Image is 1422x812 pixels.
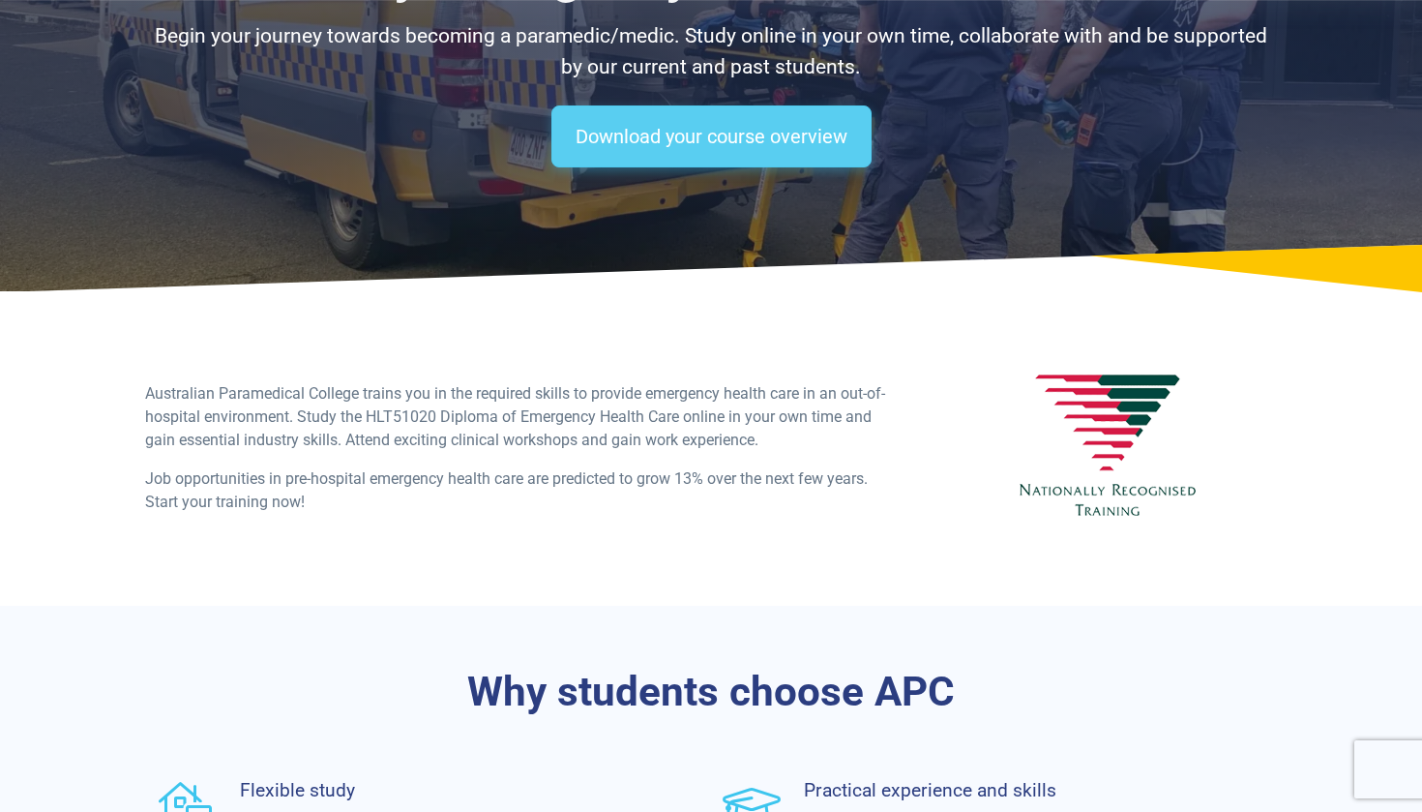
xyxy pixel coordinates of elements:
[145,467,892,514] p: Job opportunities in pre-hospital emergency health care are predicted to grow 13% over the next f...
[240,779,653,801] h4: Flexible study
[145,382,892,452] p: Australian Paramedical College trains you in the required skills to provide emergency health care...
[804,779,1217,801] h4: Practical experience and skills
[145,21,1277,82] p: Begin your journey towards becoming a paramedic/medic. Study online in your own time, collaborate...
[145,668,1277,717] h3: Why students choose APC
[551,105,872,167] a: Download your course overview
